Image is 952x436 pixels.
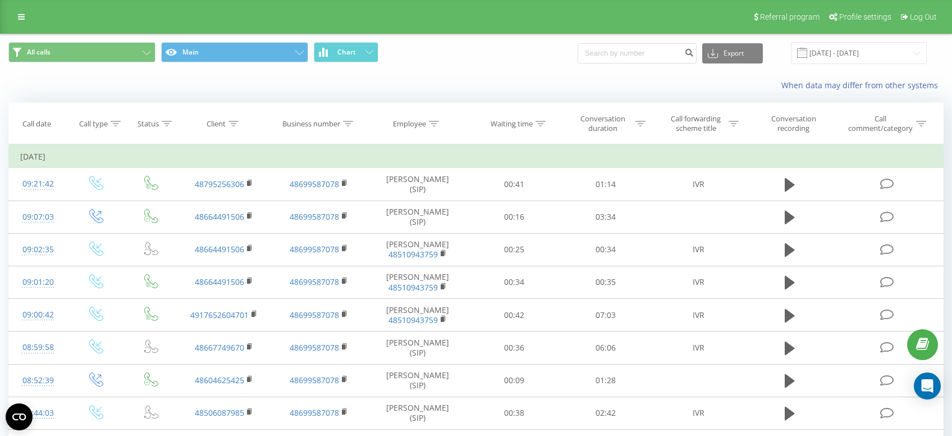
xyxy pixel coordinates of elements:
[469,266,560,298] td: 00:34
[388,249,438,260] a: 48510943759
[314,42,378,62] button: Chart
[20,271,56,293] div: 09:01:20
[651,397,746,429] td: IVR
[367,168,469,201] td: [PERSON_NAME] (SIP)
[914,373,941,399] div: Open Intercom Messenger
[290,276,339,287] a: 48699587078
[781,80,944,90] a: When data may differ from other systems
[290,211,339,222] a: 48699587078
[367,397,469,429] td: [PERSON_NAME] (SIP)
[367,201,469,233] td: [PERSON_NAME] (SIP)
[195,211,244,222] a: 48664491506
[578,43,697,63] input: Search by number
[367,266,469,298] td: [PERSON_NAME]
[79,119,108,129] div: Call type
[910,12,937,21] span: Log Out
[367,299,469,331] td: [PERSON_NAME]
[469,364,560,397] td: 00:09
[848,114,913,133] div: Call comment/category
[651,168,746,201] td: IVR
[560,233,651,266] td: 00:34
[22,119,51,129] div: Call date
[388,282,438,293] a: 48510943759
[207,119,226,129] div: Client
[20,304,56,326] div: 09:00:42
[469,233,560,266] td: 00:25
[760,12,820,21] span: Referral program
[290,179,339,189] a: 48699587078
[195,375,244,385] a: 48604625425
[9,146,944,168] td: [DATE]
[195,276,244,287] a: 48664491506
[651,266,746,298] td: IVR
[290,310,339,320] a: 48699587078
[651,331,746,364] td: IVR
[20,337,56,358] div: 08:59:58
[161,42,308,62] button: Main
[839,12,891,21] span: Profile settings
[20,206,56,228] div: 09:07:03
[666,114,726,133] div: Call forwarding scheme title
[393,119,426,129] div: Employee
[290,375,339,385] a: 48699587078
[195,244,244,255] a: 48664491506
[8,42,155,62] button: All calls
[469,168,560,201] td: 00:41
[290,407,339,418] a: 48699587078
[20,402,56,424] div: 08:44:03
[469,397,560,429] td: 00:38
[337,48,356,56] span: Chart
[469,299,560,331] td: 00:42
[469,331,560,364] td: 00:36
[702,43,763,63] button: Export
[491,119,533,129] div: Waiting time
[367,364,469,397] td: [PERSON_NAME] (SIP)
[388,315,438,325] a: 48510943759
[560,201,651,233] td: 03:34
[282,119,340,129] div: Business number
[651,299,746,331] td: IVR
[560,364,651,397] td: 01:28
[573,114,633,133] div: Conversation duration
[757,114,830,133] div: Conversation recording
[469,201,560,233] td: 00:16
[190,310,249,320] a: 4917652604701
[20,370,56,392] div: 08:52:39
[367,233,469,266] td: [PERSON_NAME]
[195,179,244,189] a: 48795256306
[560,299,651,331] td: 07:03
[560,397,651,429] td: 02:42
[195,342,244,353] a: 48667749670
[138,119,159,129] div: Status
[367,331,469,364] td: [PERSON_NAME] (SIP)
[20,173,56,195] div: 09:21:42
[560,168,651,201] td: 01:14
[651,233,746,266] td: IVR
[560,266,651,298] td: 00:35
[560,331,651,364] td: 06:06
[290,342,339,353] a: 48699587078
[6,403,33,430] button: Open CMP widget
[27,48,51,57] span: All calls
[195,407,244,418] a: 48506087985
[20,239,56,261] div: 09:02:35
[290,244,339,255] a: 48699587078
